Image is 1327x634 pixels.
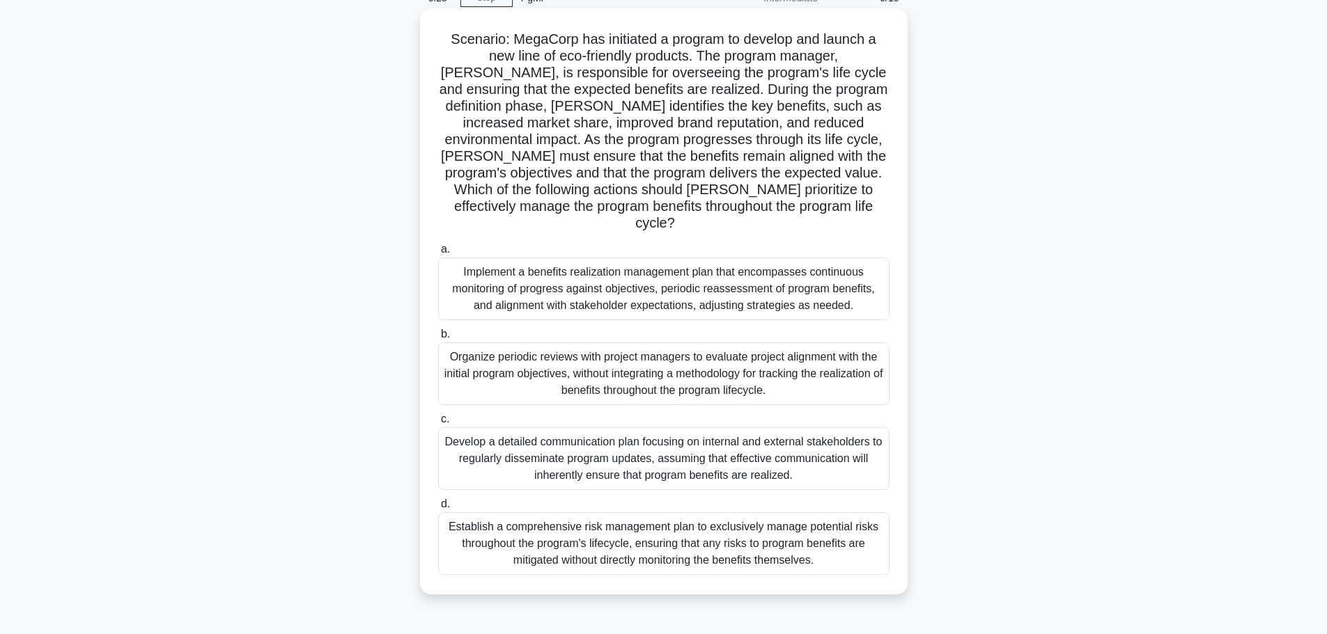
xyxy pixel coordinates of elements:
[441,243,450,255] span: a.
[441,328,450,340] span: b.
[438,342,890,405] div: Organize periodic reviews with project managers to evaluate project alignment with the initial pr...
[441,498,450,509] span: d.
[437,31,891,232] h5: Scenario: MegaCorp has initiated a program to develop and launch a new line of eco-friendly produ...
[438,512,890,575] div: Establish a comprehensive risk management plan to exclusively manage potential risks throughout t...
[438,427,890,490] div: Develop a detailed communication plan focusing on internal and external stakeholders to regularly...
[441,413,449,425] span: c.
[438,257,890,320] div: Implement a benefits realization management plan that encompasses continuous monitoring of progre...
